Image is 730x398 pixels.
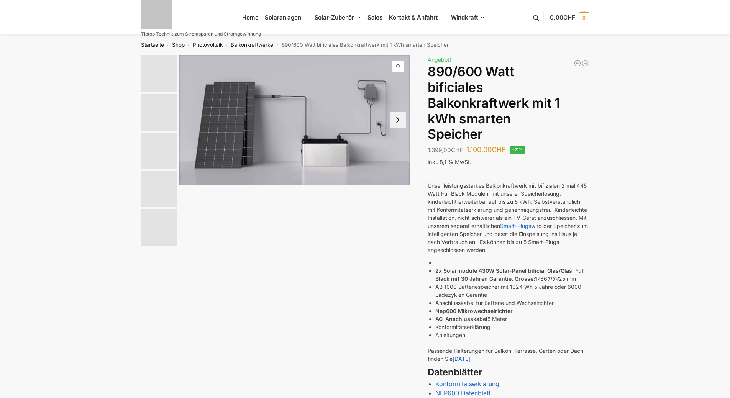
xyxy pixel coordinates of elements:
[179,55,410,185] img: ASE 1000 Batteriespeicher
[223,42,231,48] span: /
[262,0,311,35] a: Solaranlagen
[510,146,525,154] span: -21%
[451,14,478,21] span: Windkraft
[492,146,506,154] span: CHF
[428,366,589,379] h3: Datenblätter
[453,355,470,362] a: [DATE]
[315,14,354,21] span: Solar-Zubehör
[435,380,499,388] a: Konformitätserklärung
[435,316,487,322] strong: AC-Anschlusskabel
[563,14,575,21] span: CHF
[547,275,559,282] em: 1134
[435,299,589,307] li: Anschlusskabel für Batterie und Wechselrichter
[141,171,177,207] img: 1 (3)
[550,6,589,29] a: 0,00CHF 0
[579,12,589,23] span: 0
[231,42,273,48] a: Balkonkraftwerke
[141,32,261,36] p: Tiptop Technik zum Stromsparen und Stromgewinnung
[179,55,410,185] a: ASE 1000 Batteriespeicher1 3 scaled
[367,14,383,21] span: Sales
[390,112,406,128] button: Next slide
[185,42,193,48] span: /
[435,331,589,339] li: Anleitungen
[428,347,589,363] p: Passende Halterungen für Balkon, Terrasse, Garten oder Dach finden Sie
[386,0,448,35] a: Kontakt & Anfahrt
[141,55,177,92] img: ASE 1000 Batteriespeicher
[428,64,589,142] h1: 890/600 Watt bificiales Balkonkraftwerk mit 1 kWh smarten Speicher
[428,159,471,165] span: inkl. 8,1 % MwSt.
[550,14,575,21] span: 0,00
[435,315,589,323] li: 5 Meter
[172,42,185,48] a: Shop
[273,42,281,48] span: /
[535,275,576,282] span: 1786 25 mm
[428,182,589,254] p: Unser leistungsstarkes Balkonkraftwerk mit bifizialen 2 mal 445 Watt Full Black Modulen, mit unse...
[435,308,513,314] strong: Nep600 Mikrowechselrichter
[574,59,581,67] a: Balkonkraftwerk 445/860 Erweiterungsmodul
[435,323,589,331] li: Konformitätserklärung
[451,146,463,154] span: CHF
[428,146,463,154] bdi: 1.399,00
[265,14,301,21] span: Solaranlagen
[428,56,451,63] span: Angebot!
[311,0,364,35] a: Solar-Zubehör
[435,283,589,299] li: AB 1000 Batteriespeicher mit 1024 Wh 5 Jahre oder 6000 Ladezyklen Garantie
[466,146,506,154] bdi: 1.100,00
[581,59,589,67] a: WiFi Smart Plug für unseren Plug & Play Batteriespeicher
[435,389,490,397] a: NEP600 Datenblatt
[448,0,488,35] a: Windkraft
[193,42,223,48] a: Photovoltaik
[364,0,386,35] a: Sales
[500,223,531,229] a: Smart-Plugs
[141,94,177,131] img: 860w-mi-1kwh-speicher
[435,267,585,282] strong: 2x Solarmodule 430W Solar-Panel bificial Glas/Glas Full Black mit 30 Jahren Garantie. Grösse:
[141,133,177,169] img: Bificial 30 % mehr Leistung
[389,14,438,21] span: Kontakt & Anfahrt
[141,42,164,48] a: Startseite
[127,35,603,55] nav: Breadcrumb
[141,209,177,246] img: nep-microwechselrichter-600w
[164,42,172,48] span: /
